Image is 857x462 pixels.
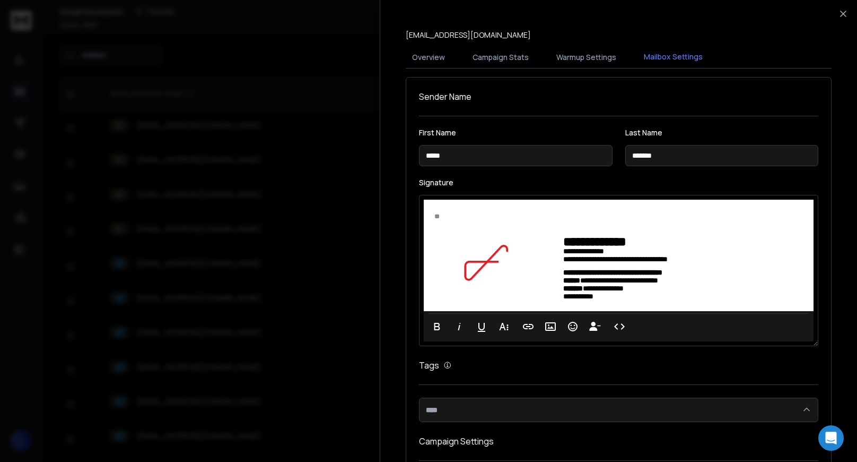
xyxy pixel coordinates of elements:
button: Insert Image (Ctrl+P) [540,316,561,337]
h1: Tags [419,359,439,372]
button: Code View [609,316,629,337]
button: Overview [406,46,451,69]
button: Insert Link (Ctrl+K) [518,316,538,337]
button: Warmup Settings [550,46,623,69]
button: Insert Unsubscribe Link [585,316,605,337]
button: Emoticons [563,316,583,337]
button: Bold (Ctrl+B) [427,316,447,337]
div: Open Intercom Messenger [818,425,844,451]
label: Last Name [625,129,819,136]
label: First Name [419,129,613,136]
label: Signature [419,179,818,186]
button: More Text [494,316,514,337]
button: Underline (Ctrl+U) [471,316,492,337]
p: [EMAIL_ADDRESS][DOMAIN_NAME] [406,30,531,40]
button: Mailbox Settings [637,45,709,70]
h1: Campaign Settings [419,435,818,448]
button: Italic (Ctrl+I) [449,316,469,337]
button: Campaign Stats [466,46,535,69]
h1: Sender Name [419,90,818,103]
